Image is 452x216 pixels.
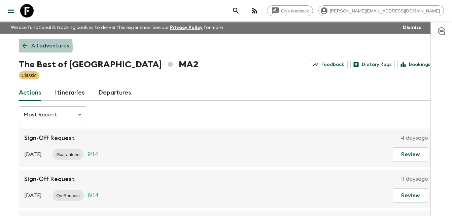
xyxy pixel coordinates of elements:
[24,134,75,142] p: Sign-Off Request
[19,85,41,101] a: Actions
[170,25,203,30] a: Privacy Policy
[350,60,395,69] a: Dietary Reqs
[267,5,313,16] a: Give feedback
[53,193,84,198] span: On Request
[310,60,348,69] a: Feedback
[277,8,313,13] span: Give feedback
[401,175,428,183] p: 11 days ago
[84,190,102,201] div: Trip Fill
[55,85,85,101] a: Itineraries
[19,105,86,124] div: Most Recent
[397,60,433,69] a: Bookings
[401,134,428,142] p: 4 days ago
[401,23,423,32] button: Dismiss
[24,191,42,200] p: [DATE]
[88,150,98,158] p: 9 / 14
[4,4,18,17] button: menu
[326,8,444,13] span: [PERSON_NAME][EMAIL_ADDRESS][DOMAIN_NAME]
[8,22,227,34] p: We use functional & tracking cookies to deliver this experience. See our for more.
[229,4,243,17] button: search adventures
[83,149,102,160] div: Trip Fill
[318,5,444,16] div: [PERSON_NAME][EMAIL_ADDRESS][DOMAIN_NAME]
[88,191,98,200] p: 6 / 14
[22,72,37,79] p: Classic
[393,147,428,161] button: Review
[19,39,73,52] a: All adventures
[24,175,75,183] p: Sign-Off Request
[53,152,84,157] span: Guaranteed
[31,42,69,50] p: All adventures
[98,85,131,101] a: Departures
[24,150,42,158] p: [DATE]
[19,58,198,71] h1: The Best of [GEOGRAPHIC_DATA] MA2
[393,188,428,203] button: Review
